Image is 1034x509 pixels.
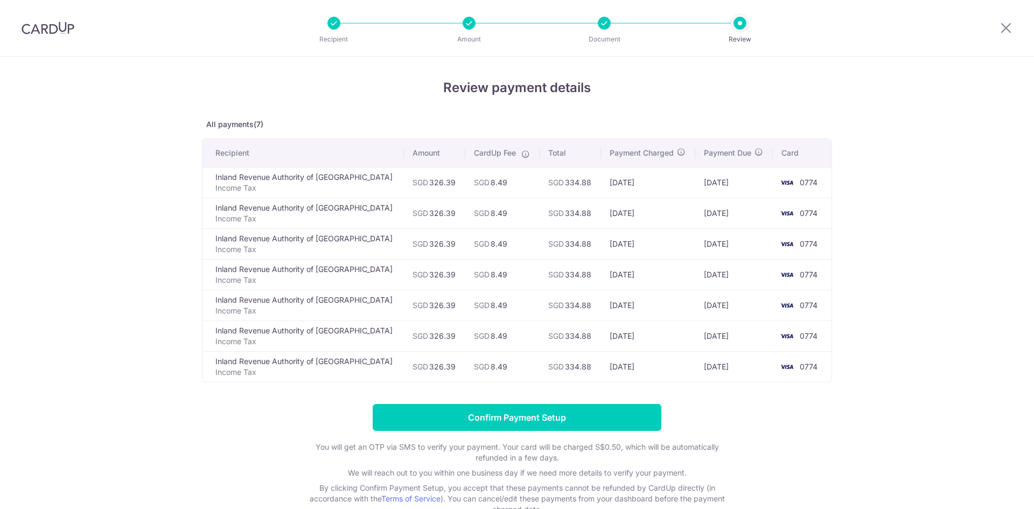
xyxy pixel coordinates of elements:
span: 0774 [800,362,818,371]
td: Inland Revenue Authority of [GEOGRAPHIC_DATA] [202,228,404,259]
td: 8.49 [465,351,540,382]
img: <span class="translation_missing" title="translation missing: en.account_steps.new_confirm_form.b... [776,238,798,250]
p: Document [564,34,644,45]
td: 334.88 [540,198,601,228]
td: 326.39 [404,290,465,320]
span: 0774 [800,208,818,218]
span: 0774 [800,331,818,340]
span: SGD [548,239,564,248]
p: Income Tax [215,244,395,255]
span: SGD [548,208,564,218]
span: SGD [413,270,428,279]
td: [DATE] [601,259,696,290]
td: 326.39 [404,351,465,382]
img: <span class="translation_missing" title="translation missing: en.account_steps.new_confirm_form.b... [776,299,798,312]
span: SGD [548,301,564,310]
td: 334.88 [540,290,601,320]
span: 0774 [800,239,818,248]
td: Inland Revenue Authority of [GEOGRAPHIC_DATA] [202,198,404,228]
td: [DATE] [601,290,696,320]
img: <span class="translation_missing" title="translation missing: en.account_steps.new_confirm_form.b... [776,268,798,281]
p: Income Tax [215,275,395,285]
span: SGD [474,208,490,218]
span: SGD [548,362,564,371]
span: 0774 [800,301,818,310]
img: <span class="translation_missing" title="translation missing: en.account_steps.new_confirm_form.b... [776,176,798,189]
p: Income Tax [215,183,395,193]
td: [DATE] [601,167,696,198]
h4: Review payment details [202,78,832,97]
p: Recipient [294,34,374,45]
p: Amount [429,34,509,45]
p: Income Tax [215,213,395,224]
td: [DATE] [601,198,696,228]
td: [DATE] [601,320,696,351]
p: We will reach out to you within one business day if we need more details to verify your payment. [302,468,732,478]
th: Recipient [202,139,404,167]
img: CardUp [22,22,74,34]
td: Inland Revenue Authority of [GEOGRAPHIC_DATA] [202,290,404,320]
p: Review [700,34,780,45]
p: You will get an OTP via SMS to verify your payment. Your card will be charged S$0.50, which will ... [302,442,732,463]
span: SGD [548,178,564,187]
td: [DATE] [695,290,773,320]
td: Inland Revenue Authority of [GEOGRAPHIC_DATA] [202,351,404,382]
th: Total [540,139,601,167]
td: Inland Revenue Authority of [GEOGRAPHIC_DATA] [202,320,404,351]
td: 8.49 [465,320,540,351]
input: Confirm Payment Setup [373,404,661,431]
a: Terms of Service [381,494,441,503]
span: 0774 [800,178,818,187]
img: <span class="translation_missing" title="translation missing: en.account_steps.new_confirm_form.b... [776,207,798,220]
span: SGD [413,331,428,340]
p: All payments(7) [202,119,832,130]
img: <span class="translation_missing" title="translation missing: en.account_steps.new_confirm_form.b... [776,330,798,343]
span: SGD [474,331,490,340]
td: 334.88 [540,228,601,259]
td: [DATE] [695,320,773,351]
img: <span class="translation_missing" title="translation missing: en.account_steps.new_confirm_form.b... [776,360,798,373]
span: SGD [474,178,490,187]
iframe: Opens a widget where you can find more information [965,477,1023,504]
td: [DATE] [695,167,773,198]
span: SGD [548,331,564,340]
span: SGD [413,208,428,218]
td: 8.49 [465,228,540,259]
span: Payment Charged [610,148,674,158]
span: SGD [413,301,428,310]
td: 334.88 [540,259,601,290]
span: 0774 [800,270,818,279]
span: Payment Due [704,148,751,158]
span: SGD [413,362,428,371]
span: CardUp Fee [474,148,516,158]
td: [DATE] [695,259,773,290]
td: 334.88 [540,167,601,198]
span: SGD [548,270,564,279]
p: Income Tax [215,336,395,347]
span: SGD [413,178,428,187]
td: [DATE] [695,228,773,259]
td: [DATE] [695,351,773,382]
td: 334.88 [540,351,601,382]
td: 334.88 [540,320,601,351]
td: Inland Revenue Authority of [GEOGRAPHIC_DATA] [202,259,404,290]
td: 8.49 [465,198,540,228]
td: 8.49 [465,259,540,290]
td: 8.49 [465,290,540,320]
th: Amount [404,139,465,167]
span: SGD [474,270,490,279]
span: SGD [474,362,490,371]
td: 326.39 [404,198,465,228]
p: Income Tax [215,367,395,378]
p: Income Tax [215,305,395,316]
td: [DATE] [601,228,696,259]
span: SGD [474,301,490,310]
td: [DATE] [601,351,696,382]
td: 326.39 [404,167,465,198]
td: 8.49 [465,167,540,198]
td: 326.39 [404,259,465,290]
span: SGD [474,239,490,248]
td: 326.39 [404,228,465,259]
td: Inland Revenue Authority of [GEOGRAPHIC_DATA] [202,167,404,198]
td: [DATE] [695,198,773,228]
